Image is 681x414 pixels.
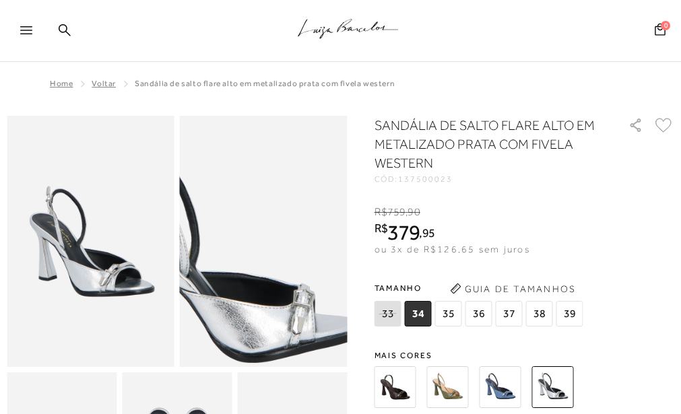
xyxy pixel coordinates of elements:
a: Home [50,79,73,88]
span: 759 [387,206,406,218]
span: Mais cores [375,351,675,359]
span: ou 3x de R$126,65 sem juros [375,244,530,254]
span: SANDÁLIA DE SALTO FLARE ALTO EM METALIZADO PRATA COM FIVELA WESTERN [135,79,395,88]
img: SANDÁLIA DE SALTO FLARE ALTO EM COURO VERNIZ VERDE OLIVA COM FIVELA WESTERN [427,366,469,408]
i: , [406,206,420,218]
span: Tamanho [375,278,587,298]
span: 35 [435,301,462,326]
button: 0 [651,22,670,40]
span: 36 [465,301,492,326]
span: 95 [422,226,435,240]
span: 33 [375,301,401,326]
span: 137500023 [398,174,452,184]
i: R$ [375,206,387,218]
button: Guia de Tamanhos [446,278,581,300]
i: , [419,227,434,239]
img: SANDÁLIA DE SALTO FLARE ALTO EM METALIZADO PRATA COM FIVELA WESTERN [532,366,574,408]
span: 34 [405,301,432,326]
span: 90 [408,206,420,218]
img: image [7,116,174,367]
span: 38 [526,301,553,326]
span: 379 [387,220,419,244]
span: 39 [556,301,583,326]
span: 37 [496,301,523,326]
i: R$ [375,222,388,234]
span: 0 [661,21,670,30]
h1: SANDÁLIA DE SALTO FLARE ALTO EM METALIZADO PRATA COM FIVELA WESTERN [375,116,597,172]
img: SANDÁLIA DE SALTO FLARE ALTO EM JEANS ÍNDIGO COM FIVELA WESTERN [480,366,521,408]
a: Voltar [92,79,116,88]
img: SANDÁLIA DE SALTO FLARE ALTO EM COURO VERNIZ CAFÉ COM FIVELA WESTERN [375,366,416,408]
div: CÓD: [375,175,614,183]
